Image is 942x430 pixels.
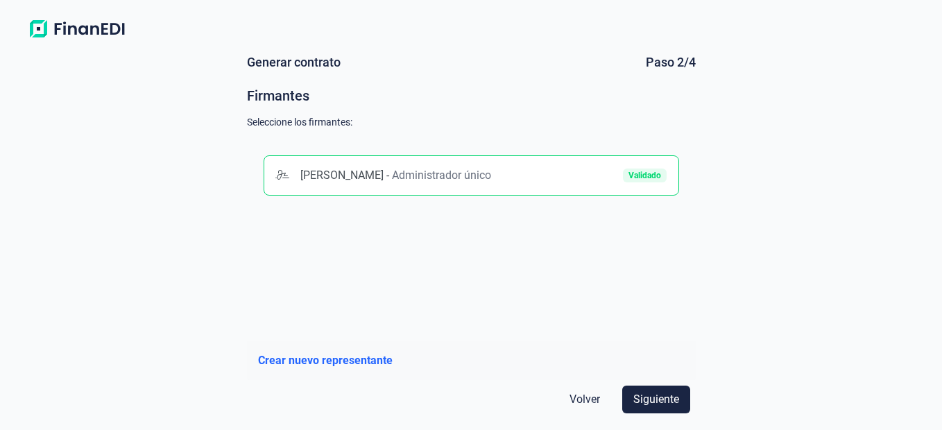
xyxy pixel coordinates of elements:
span: [PERSON_NAME] [300,169,384,182]
div: Seleccione los firmantes: [247,117,696,128]
div: Validado [628,171,661,180]
button: Siguiente [622,386,690,413]
button: Volver [558,386,611,413]
span: - [386,169,389,182]
span: Siguiente [633,391,679,408]
div: Paso 2/4 [646,55,696,69]
span: Administrador único [392,169,491,182]
span: Volver [570,391,600,408]
button: Crear nuevo representante [258,352,393,369]
img: Logo de aplicación [22,17,132,42]
div: [PERSON_NAME]-Administrador únicoValidado [264,155,679,196]
div: Generar contrato [247,55,341,69]
div: Firmantes [247,86,696,105]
